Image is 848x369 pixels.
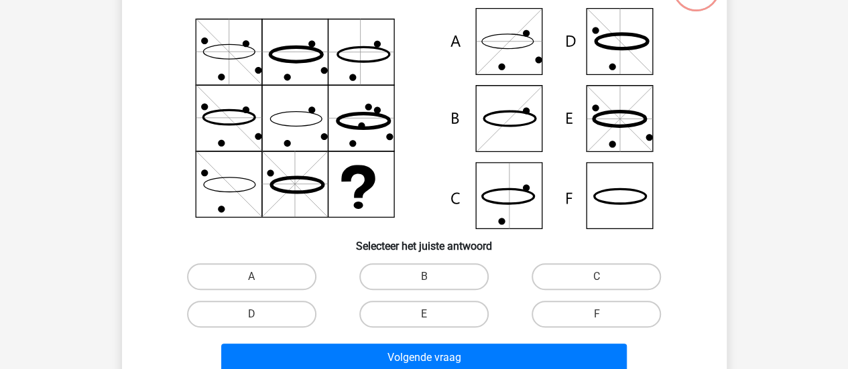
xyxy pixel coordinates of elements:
h6: Selecteer het juiste antwoord [143,229,705,252]
label: F [532,301,661,327]
label: B [359,263,489,290]
label: D [187,301,316,327]
label: C [532,263,661,290]
label: E [359,301,489,327]
label: A [187,263,316,290]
